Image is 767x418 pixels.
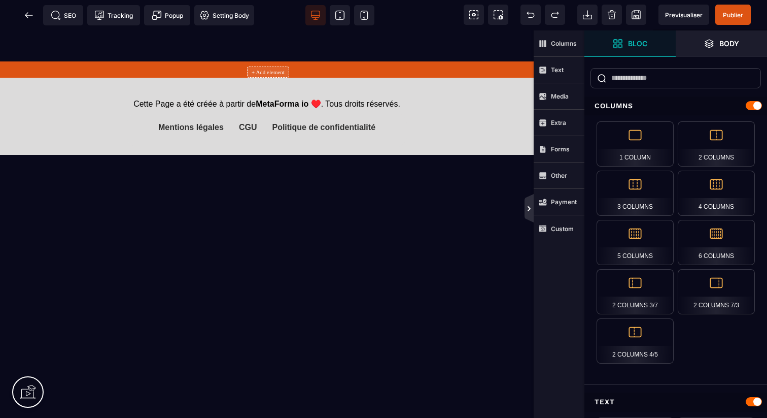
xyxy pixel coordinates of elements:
strong: Bloc [628,40,647,47]
text: Cette Page a été créée à partir de . Tous droits réservés. [127,65,407,82]
span: Screenshot [488,5,508,25]
div: 2 Columns 7/3 [678,269,755,314]
strong: Custom [551,225,574,233]
span: Popup [152,10,183,20]
div: 5 Columns [597,220,674,265]
span: Tracking [94,10,133,20]
span: Setting Body [199,10,249,20]
span: Open Layer Manager [676,30,767,57]
div: Columns [584,97,767,115]
strong: Body [719,40,739,47]
div: 6 Columns [678,220,755,265]
span: Publier [723,11,743,19]
div: 2 Columns 4/5 [597,318,674,364]
div: 3 Columns [597,171,674,216]
span: SEO [51,10,76,20]
span: View components [464,5,484,25]
strong: Other [551,172,567,179]
span: Previsualiser [665,11,703,19]
strong: Forms [551,145,570,153]
strong: Columns [551,40,577,47]
strong: Text [551,66,564,74]
div: Politique de confidentialité [272,92,375,102]
div: CGU [239,92,257,102]
div: Mentions légales [158,92,224,102]
div: 2 Columns 3/7 [597,269,674,314]
div: Text [584,393,767,411]
div: 1 Column [597,121,674,167]
strong: Media [551,92,569,100]
b: MetaForma io ♥️ [256,69,321,78]
span: Preview [658,5,709,25]
span: Open Blocks [584,30,676,57]
div: 2 Columns [678,121,755,167]
div: 4 Columns [678,171,755,216]
strong: Payment [551,198,577,206]
strong: Extra [551,119,566,126]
